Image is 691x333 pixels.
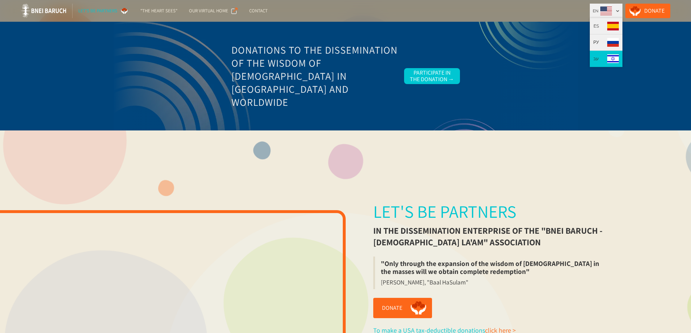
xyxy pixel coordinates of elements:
div: РУ [593,39,599,46]
div: EN [590,4,622,18]
div: Contact [249,7,268,14]
div: "The Heart Sees" [140,7,177,14]
div: Participate in the Donation → [410,70,454,83]
a: Our Virtual Home [183,4,243,18]
a: Donate [373,298,432,318]
nav: EN [590,18,622,67]
blockquote: "Only through the expansion of the wisdom of [DEMOGRAPHIC_DATA] in the masses will we obtain comp... [373,257,608,278]
a: "The Heart Sees" [135,4,183,18]
div: Our Virtual Home [189,7,228,14]
div: Let's be partners [373,201,516,222]
a: ES [590,18,622,34]
a: עב [590,51,622,67]
div: EN [593,7,599,14]
div: ES [593,22,599,30]
a: Let's be partners [73,4,135,18]
a: Contact [243,4,273,18]
blockquote: [PERSON_NAME], "Baal HaSulam" [373,278,474,289]
a: Donate [625,4,670,18]
div: in the dissemination enterprise of the "Bnei Baruch - [DEMOGRAPHIC_DATA] La'am" association [373,225,608,248]
div: Let's be partners [78,7,117,14]
h3: Donations to the Dissemination of the Wisdom of [DEMOGRAPHIC_DATA] in [GEOGRAPHIC_DATA] and World... [231,43,398,109]
a: РУ [590,34,622,51]
div: עב [593,55,599,62]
